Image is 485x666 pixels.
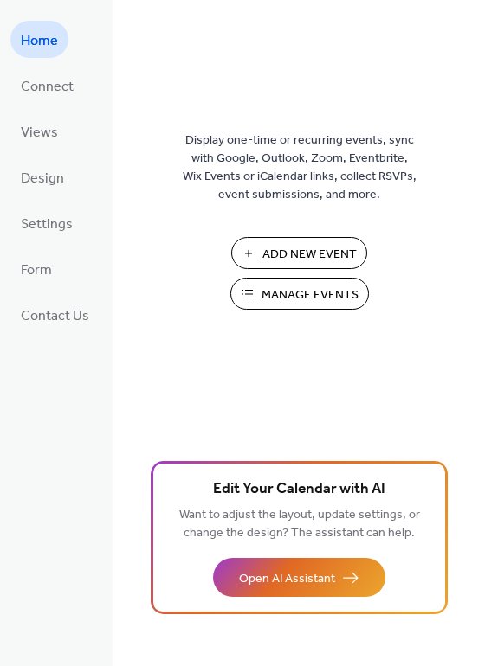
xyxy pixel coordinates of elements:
a: Settings [10,204,83,241]
a: Contact Us [10,296,100,333]
span: Home [21,28,58,54]
span: Open AI Assistant [239,570,335,588]
span: Edit Your Calendar with AI [213,477,385,502]
a: Design [10,158,74,195]
button: Open AI Assistant [213,558,385,597]
span: Views [21,119,58,146]
a: Form [10,250,62,287]
span: Design [21,165,64,192]
a: Views [10,112,68,150]
a: Connect [10,67,84,104]
a: Home [10,21,68,58]
button: Add New Event [231,237,367,269]
span: Form [21,257,52,284]
span: Settings [21,211,73,238]
span: Manage Events [262,286,359,304]
span: Display one-time or recurring events, sync with Google, Outlook, Zoom, Eventbrite, Wix Events or ... [183,131,417,204]
span: Want to adjust the layout, update settings, or change the design? The assistant can help. [179,503,420,545]
span: Contact Us [21,303,89,330]
button: Manage Events [230,278,369,310]
span: Connect [21,74,74,100]
span: Add New Event [262,246,357,264]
